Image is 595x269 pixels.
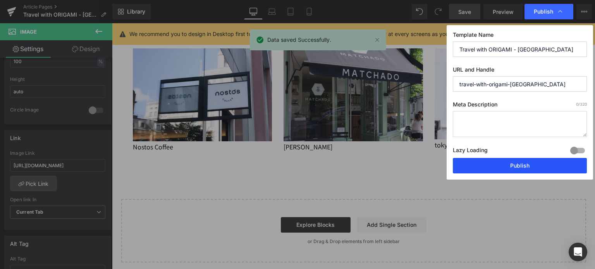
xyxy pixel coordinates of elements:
p: tokyobike [GEOGRAPHIC_DATA] [323,116,462,127]
label: Template Name [453,31,587,41]
p: or Drag & Drop elements from left sidebar [22,216,462,221]
p: Nostos Coffee [21,118,160,129]
div: Open Intercom Messenger [569,243,587,261]
p: [PERSON_NAME] [172,118,311,129]
label: URL and Handle [453,66,587,76]
label: Meta Description [453,101,587,111]
span: 0 [576,102,578,106]
label: Lazy Loading [453,145,488,158]
span: Publish [534,8,553,15]
a: Add Single Section [245,194,315,209]
button: Publish [453,158,587,173]
span: /320 [576,102,587,106]
a: Explore Blocks [169,194,239,209]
